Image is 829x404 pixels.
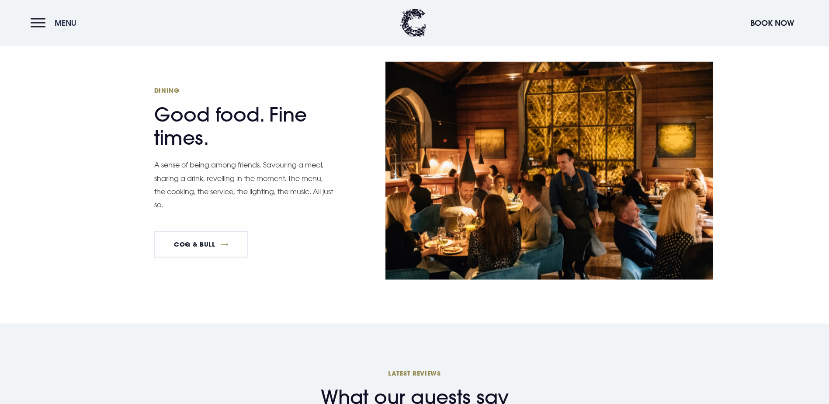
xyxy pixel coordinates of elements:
span: Menu [55,18,76,28]
a: Coq & Bull [154,231,249,258]
span: Dining [154,86,325,94]
h2: Good food. Fine times. [154,86,325,150]
button: Book Now [746,14,798,32]
img: Hotel Northern Ireland [385,62,713,280]
h3: Latest Reviews [105,369,724,377]
img: Clandeboye Lodge [400,9,427,37]
button: Menu [31,14,81,32]
p: A sense of being among friends. Savouring a meal, sharing a drink, revelling in the moment. The m... [154,158,333,212]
